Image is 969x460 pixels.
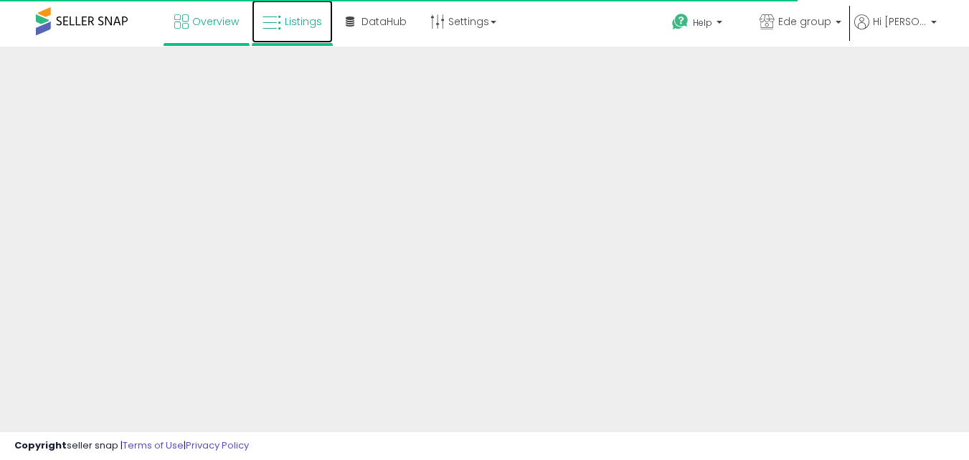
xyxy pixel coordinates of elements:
[123,438,184,452] a: Terms of Use
[671,13,689,31] i: Get Help
[873,14,927,29] span: Hi [PERSON_NAME]
[14,439,249,453] div: seller snap | |
[14,438,67,452] strong: Copyright
[661,2,747,47] a: Help
[192,14,239,29] span: Overview
[361,14,407,29] span: DataHub
[186,438,249,452] a: Privacy Policy
[854,14,937,47] a: Hi [PERSON_NAME]
[778,14,831,29] span: Ede group
[285,14,322,29] span: Listings
[693,17,712,29] span: Help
